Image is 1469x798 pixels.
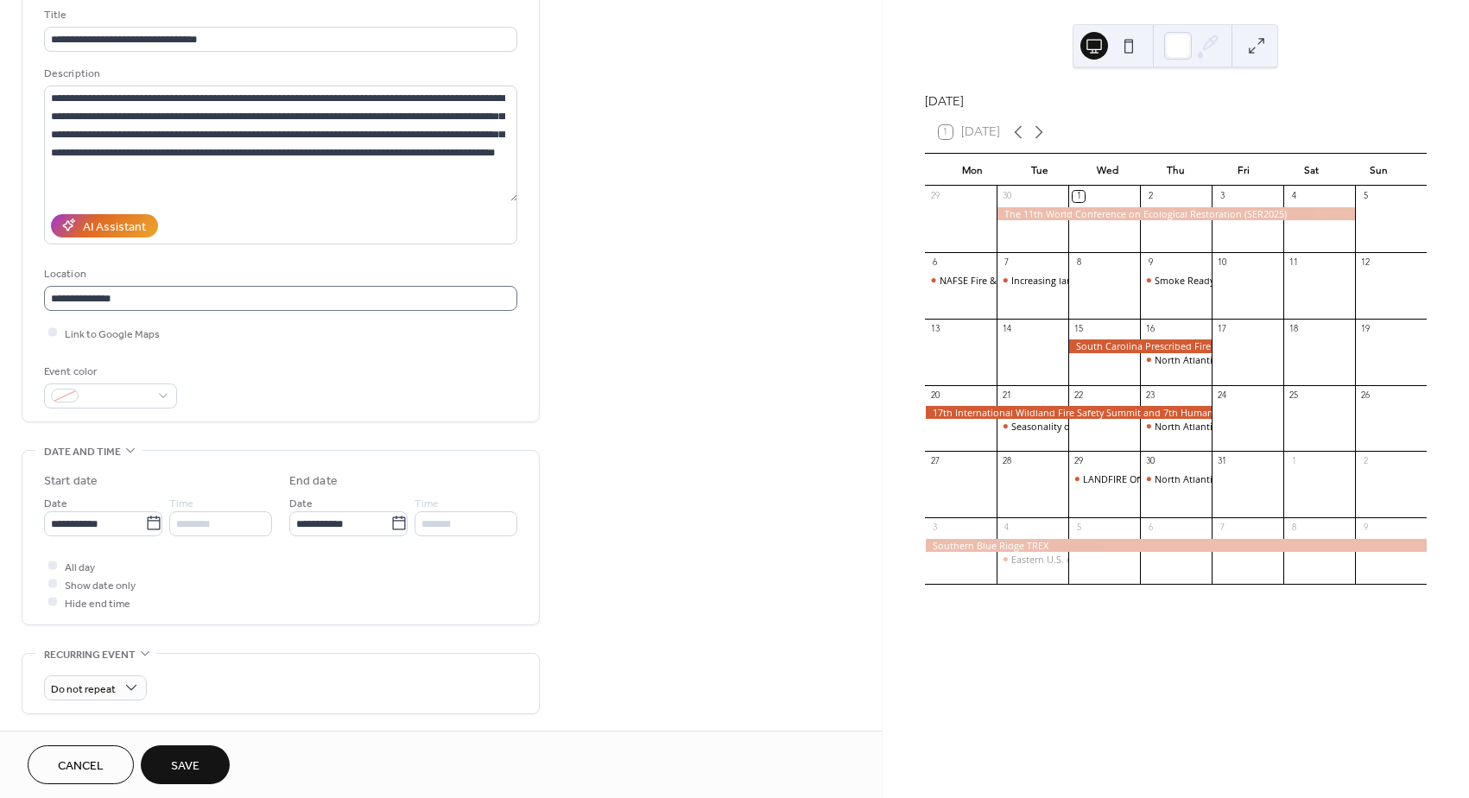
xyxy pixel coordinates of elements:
span: Recurring event [44,646,136,664]
div: Location [44,265,514,283]
div: Title [44,6,514,24]
div: 17th International Wildland Fire Safety Summit and 7th Human Dimensions of Wildland Fire Conference [925,406,1212,419]
div: 1 [1073,191,1085,203]
div: North Atlantic Fire Science Exchange Student Webinar Series: A Likely Pyrophyte: Moisture Content... [1140,472,1212,485]
div: 24 [1216,389,1228,402]
div: 2 [1359,456,1371,468]
div: 23 [1144,389,1156,402]
div: 29 [929,191,941,203]
div: 25 [1288,389,1300,402]
div: 14 [1001,323,1013,335]
div: Thu [1142,154,1209,187]
span: All day [65,558,95,576]
span: Date and time [44,443,121,461]
div: South Carolina Prescribed Fire Council Annual Meeting [1068,339,1212,352]
div: 30 [1144,456,1156,468]
div: 7 [1216,522,1228,535]
div: 16 [1144,323,1156,335]
div: 15 [1073,323,1085,335]
div: Sun [1346,154,1413,187]
div: Increasing large wildfires and wood cover fuels in the [GEOGRAPHIC_DATA] [1011,274,1343,287]
div: [DATE] [925,92,1427,111]
span: Show date only [65,576,136,594]
div: 28 [1001,456,1013,468]
span: Save [171,757,199,776]
div: Tue [1006,154,1073,187]
div: 12 [1359,256,1371,269]
div: 26 [1359,389,1371,402]
div: 5 [1073,522,1085,535]
div: 11 [1288,256,1300,269]
div: 4 [1001,522,1013,535]
div: 27 [929,456,941,468]
div: AI Assistant [83,218,146,236]
div: 19 [1359,323,1371,335]
button: AI Assistant [51,214,158,237]
div: NAFSE Fire & Fire History Mini-Symposium [940,274,1126,287]
div: Mon [939,154,1006,187]
span: Date [44,494,67,512]
div: Description [44,65,514,83]
div: Seasonality of fire effects on deer, turkey, and oak regeneration [997,420,1068,433]
div: End date [289,472,338,491]
div: 8 [1073,256,1085,269]
div: Seasonality of fire effects on deer, [GEOGRAPHIC_DATA], and oak regeneration [1011,420,1359,433]
div: Sat [1277,154,1345,187]
div: 5 [1359,191,1371,203]
div: North Atlantic Fire Science Exchange Student Webinar Series: Transformation of Manganese During V... [1140,353,1212,366]
div: 29 [1073,456,1085,468]
div: 30 [1001,191,1013,203]
span: Do not repeat [51,679,116,699]
div: 3 [1216,191,1228,203]
div: Fri [1210,154,1277,187]
div: 1 [1288,456,1300,468]
span: Link to Google Maps [65,325,160,343]
div: 6 [1144,522,1156,535]
span: Date [289,494,313,512]
div: 20 [929,389,941,402]
div: Wed [1074,154,1142,187]
div: 22 [1073,389,1085,402]
div: The 11th World Conference on Ecological Restoration (SER2025) [997,207,1355,220]
div: 3 [929,522,941,535]
div: 18 [1288,323,1300,335]
span: Time [169,494,193,512]
div: Southern Blue Ridge TREX [925,539,1427,552]
span: Hide end time [65,594,130,612]
div: Event color [44,363,174,381]
div: LANDFIRE Office Hour: Coordinating Smoke Management: Insights from Albany, Georgia’s Pilot Project [1068,472,1140,485]
div: Smoke Ready Communities: Graphics and Materials Release! [1140,274,1212,287]
div: 7 [1001,256,1013,269]
span: Time [415,494,439,512]
div: 13 [929,323,941,335]
div: Eastern U.S. old growth and prescribed fire [1011,553,1200,566]
div: North Atlantic Fire Science Exchange Student Webinar Series: Tackling Tickborne Disease and Bring... [1140,420,1212,433]
button: Save [141,745,230,784]
div: 2 [1144,191,1156,203]
div: 21 [1001,389,1013,402]
div: Start date [44,472,98,491]
div: 4 [1288,191,1300,203]
div: 31 [1216,456,1228,468]
div: 9 [1359,522,1371,535]
div: Increasing large wildfires and wood cover fuels in the Eastern U.S. [997,274,1068,287]
div: 8 [1288,522,1300,535]
div: 9 [1144,256,1156,269]
div: 10 [1216,256,1228,269]
div: 6 [929,256,941,269]
div: Smoke Ready Communities: Graphics and Materials Release! [1155,274,1422,287]
div: Eastern U.S. old growth and prescribed fire [997,553,1068,566]
div: 17 [1216,323,1228,335]
div: NAFSE Fire & Fire History Mini-Symposium [925,274,997,287]
button: Cancel [28,745,134,784]
span: Cancel [58,757,104,776]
